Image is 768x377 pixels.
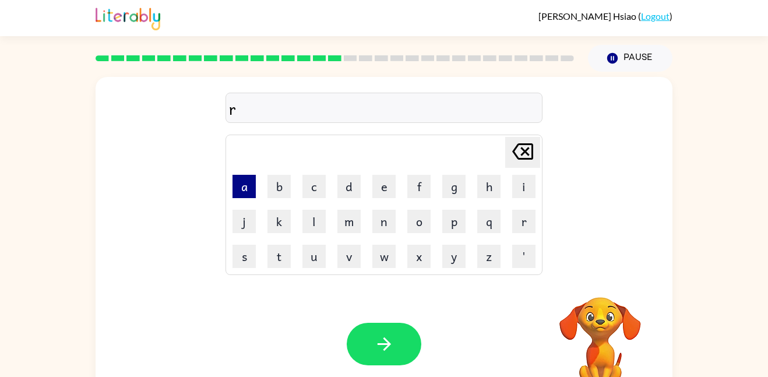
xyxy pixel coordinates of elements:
[372,175,396,198] button: e
[302,245,326,268] button: u
[232,245,256,268] button: s
[302,175,326,198] button: c
[267,210,291,233] button: k
[442,245,466,268] button: y
[267,245,291,268] button: t
[538,10,672,22] div: ( )
[407,245,431,268] button: x
[512,245,536,268] button: '
[512,175,536,198] button: i
[442,175,466,198] button: g
[229,96,539,121] div: r
[337,175,361,198] button: d
[372,245,396,268] button: w
[372,210,396,233] button: n
[477,175,501,198] button: h
[641,10,670,22] a: Logout
[588,45,672,72] button: Pause
[96,5,160,30] img: Literably
[407,210,431,233] button: o
[477,210,501,233] button: q
[477,245,501,268] button: z
[442,210,466,233] button: p
[267,175,291,198] button: b
[232,210,256,233] button: j
[512,210,536,233] button: r
[337,245,361,268] button: v
[538,10,638,22] span: [PERSON_NAME] Hsiao
[232,175,256,198] button: a
[407,175,431,198] button: f
[302,210,326,233] button: l
[337,210,361,233] button: m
